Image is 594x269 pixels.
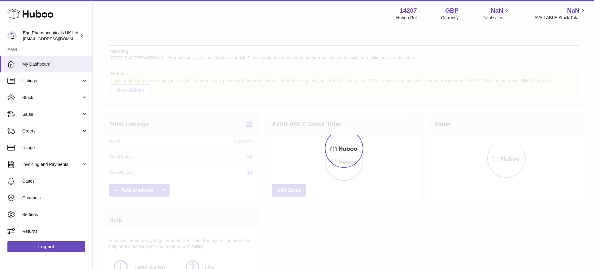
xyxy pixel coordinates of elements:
span: Total sales [483,15,510,21]
span: Cases [22,178,88,184]
div: Ego Pharmaceuticals UK Ltd [23,30,79,42]
div: Currency [441,15,459,21]
span: Invoicing and Payments [22,162,81,167]
a: NaN Total sales [483,7,510,21]
span: Usage [22,145,88,151]
span: Returns [22,228,88,234]
span: NaN [491,7,503,15]
a: Log out [7,241,85,252]
span: Stock [22,95,81,101]
a: NaN AVAILABLE Stock Total [534,7,587,21]
img: internalAdmin-14207@internal.huboo.com [7,31,17,41]
div: Huboo Ref [396,15,417,21]
span: Listings [22,78,81,84]
span: Channels [22,195,88,201]
strong: 14207 [400,7,417,15]
span: My Dashboard [22,61,88,67]
strong: GBP [445,7,458,15]
span: Sales [22,111,81,117]
span: NaN [567,7,579,15]
span: [EMAIL_ADDRESS][DOMAIN_NAME] [23,36,91,41]
span: Orders [22,128,81,134]
span: Settings [22,212,88,218]
span: AVAILABLE Stock Total [534,15,587,21]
